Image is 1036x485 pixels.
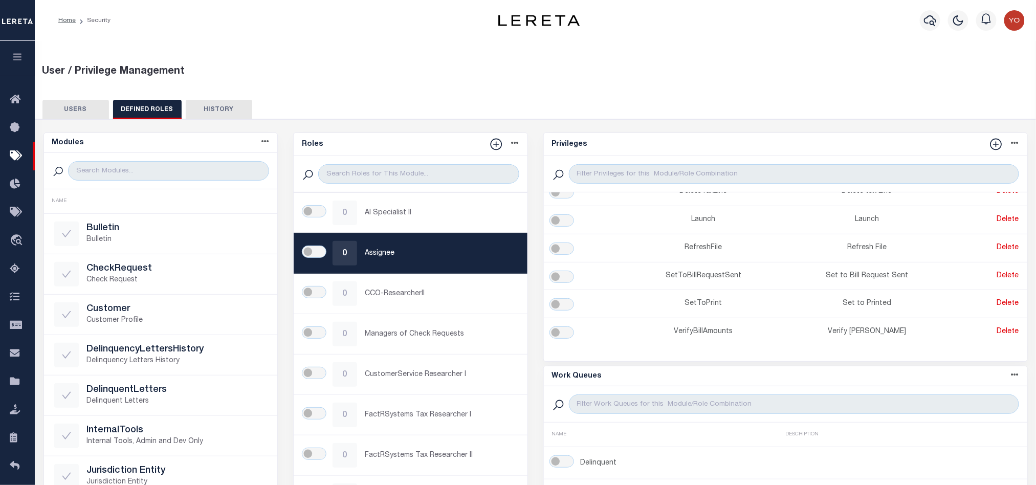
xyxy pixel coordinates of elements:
[294,435,527,475] a: 0FactRSystems Tax Researcher II
[87,356,268,366] p: Delinquency Letters History
[87,315,268,326] p: Customer Profile
[58,17,76,24] a: Home
[365,248,517,259] p: Assignee
[552,140,587,149] h5: Privileges
[113,100,182,119] button: DEFINED ROLES
[44,295,278,335] a: CustomerCustomer Profile
[87,385,268,396] h5: DelinquentLetters
[333,241,357,266] div: 0
[552,372,602,381] h5: Work Queues
[294,314,527,354] a: 0Managers of Check Requests
[333,362,357,387] div: 0
[294,274,527,314] a: 0CCO-ResearcherII
[365,329,517,340] p: Managers of Check Requests
[333,403,357,427] div: 0
[44,335,278,375] a: DelinquencyLettersHistoryDelinquency Letters History
[76,16,111,25] li: Security
[87,344,268,356] h5: DelinquencyLettersHistory
[52,139,84,147] h5: Modules
[365,369,517,380] p: CustomerService Researcher I
[333,322,357,346] div: 0
[569,394,1019,414] input: Filter Work Queues for this Module/Role Combination
[365,410,517,421] p: FactRSystems Tax Researcher I
[333,443,357,468] div: 0
[294,355,527,394] a: 0CustomerService Researcher I
[318,164,519,184] input: Search Roles for This Module...
[44,376,278,415] a: DelinquentLettersDelinquent Letters
[52,197,270,205] div: NAME
[87,304,268,315] h5: Customer
[87,466,268,477] h5: Jurisdiction Entity
[365,208,517,218] p: AI Specialist II
[294,193,527,233] a: 0AI Specialist II
[294,233,527,273] a: 0Assignee
[42,100,109,119] button: USERS
[87,263,268,275] h5: CheckRequest
[294,395,527,435] a: 0FactRSystems Tax Researcher I
[44,416,278,456] a: InternalToolsInternal Tools, Admin and Dev Only
[87,223,268,234] h5: Bulletin
[186,100,252,119] button: HISTORY
[365,289,517,299] p: CCO-ResearcherII
[302,140,323,149] h5: Roles
[10,234,26,248] i: travel_explore
[87,436,268,447] p: Internal Tools, Admin and Dev Only
[44,254,278,294] a: CheckRequestCheck Request
[87,396,268,407] p: Delinquent Letters
[87,234,268,245] p: Bulletin
[569,164,1019,184] input: Filter Privileges for this Module/Role Combination
[333,281,357,306] div: 0
[87,425,268,436] h5: InternalTools
[1004,10,1025,31] img: svg+xml;base64,PHN2ZyB4bWxucz0iaHR0cDovL3d3dy53My5vcmcvMjAwMC9zdmciIHBvaW50ZXItZXZlbnRzPSJub25lIi...
[365,450,517,461] p: FactRSystems Tax Researcher II
[68,161,269,181] input: Search Modules...
[333,201,357,225] div: 0
[87,275,268,285] p: Check Request
[44,214,278,254] a: BulletinBulletin
[498,15,580,26] img: logo-dark.svg
[42,64,1029,79] div: User / Privilege Management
